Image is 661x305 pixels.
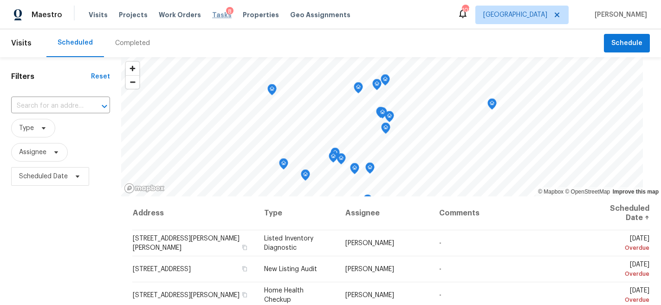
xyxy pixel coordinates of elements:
[363,195,372,209] div: Map marker
[611,38,642,49] span: Schedule
[264,266,317,273] span: New Listing Audit
[381,74,390,89] div: Map marker
[121,57,643,196] canvas: Map
[439,292,441,299] span: -
[345,292,394,299] span: [PERSON_NAME]
[376,107,385,121] div: Map marker
[115,39,150,48] div: Completed
[279,158,288,173] div: Map marker
[345,266,394,273] span: [PERSON_NAME]
[439,240,441,247] span: -
[595,261,649,279] span: [DATE]
[587,196,650,230] th: Scheduled Date ↑
[329,151,338,166] div: Map marker
[241,243,249,252] button: Copy Address
[133,292,240,299] span: [STREET_ADDRESS][PERSON_NAME]
[11,72,91,81] h1: Filters
[19,148,46,157] span: Assignee
[538,188,564,195] a: Mapbox
[11,33,32,53] span: Visits
[354,82,363,97] div: Map marker
[381,123,390,137] div: Map marker
[19,123,34,133] span: Type
[565,188,610,195] a: OpenStreetMap
[330,148,340,162] div: Map marker
[595,295,649,305] div: Overdue
[58,38,93,47] div: Scheduled
[89,10,108,19] span: Visits
[159,10,201,19] span: Work Orders
[439,266,441,273] span: -
[378,107,387,122] div: Map marker
[119,10,148,19] span: Projects
[462,6,468,15] div: 108
[126,62,139,75] button: Zoom in
[613,188,659,195] a: Improve this map
[264,235,313,251] span: Listed Inventory Diagnostic
[126,75,139,89] button: Zoom out
[301,169,310,184] div: Map marker
[132,196,256,230] th: Address
[604,34,650,53] button: Schedule
[338,196,432,230] th: Assignee
[595,287,649,305] span: [DATE]
[267,84,277,98] div: Map marker
[591,10,647,19] span: [PERSON_NAME]
[133,266,191,273] span: [STREET_ADDRESS]
[11,99,84,113] input: Search for an address...
[133,235,240,251] span: [STREET_ADDRESS][PERSON_NAME][PERSON_NAME]
[257,196,338,230] th: Type
[595,243,649,253] div: Overdue
[365,162,375,177] div: Map marker
[91,72,110,81] div: Reset
[350,163,359,177] div: Map marker
[487,98,497,113] div: Map marker
[337,153,346,168] div: Map marker
[226,7,233,16] div: 8
[385,111,394,125] div: Map marker
[241,291,249,299] button: Copy Address
[345,240,394,247] span: [PERSON_NAME]
[372,79,382,93] div: Map marker
[595,235,649,253] span: [DATE]
[98,100,111,113] button: Open
[432,196,587,230] th: Comments
[124,183,165,194] a: Mapbox homepage
[264,287,304,303] span: Home Health Checkup
[32,10,62,19] span: Maestro
[19,172,68,181] span: Scheduled Date
[243,10,279,19] span: Properties
[241,265,249,273] button: Copy Address
[212,12,232,18] span: Tasks
[290,10,350,19] span: Geo Assignments
[595,269,649,279] div: Overdue
[483,10,547,19] span: [GEOGRAPHIC_DATA]
[126,76,139,89] span: Zoom out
